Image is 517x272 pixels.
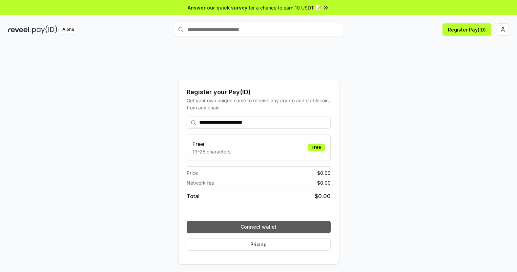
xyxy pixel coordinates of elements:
[187,179,214,186] span: Network fee
[249,4,321,11] span: for a chance to earn 10 USDT 📝
[8,25,31,34] img: reveel_dark
[315,192,331,200] span: $ 0.00
[308,144,325,151] div: Free
[187,192,200,200] span: Total
[187,169,198,176] span: Price
[59,25,78,34] div: Alpha
[192,148,230,155] p: 13-25 characters
[188,4,247,11] span: Answer our quick survey
[317,179,331,186] span: $ 0.00
[317,169,331,176] span: $ 0.00
[187,221,331,233] button: Connect wallet
[192,140,230,148] h3: Free
[187,87,331,97] div: Register your Pay(ID)
[32,25,57,34] img: pay_id
[442,23,491,36] button: Register Pay(ID)
[187,97,331,111] div: Get your own unique name to receive any crypto and stablecoin, from any chain
[187,238,331,251] button: Pricing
